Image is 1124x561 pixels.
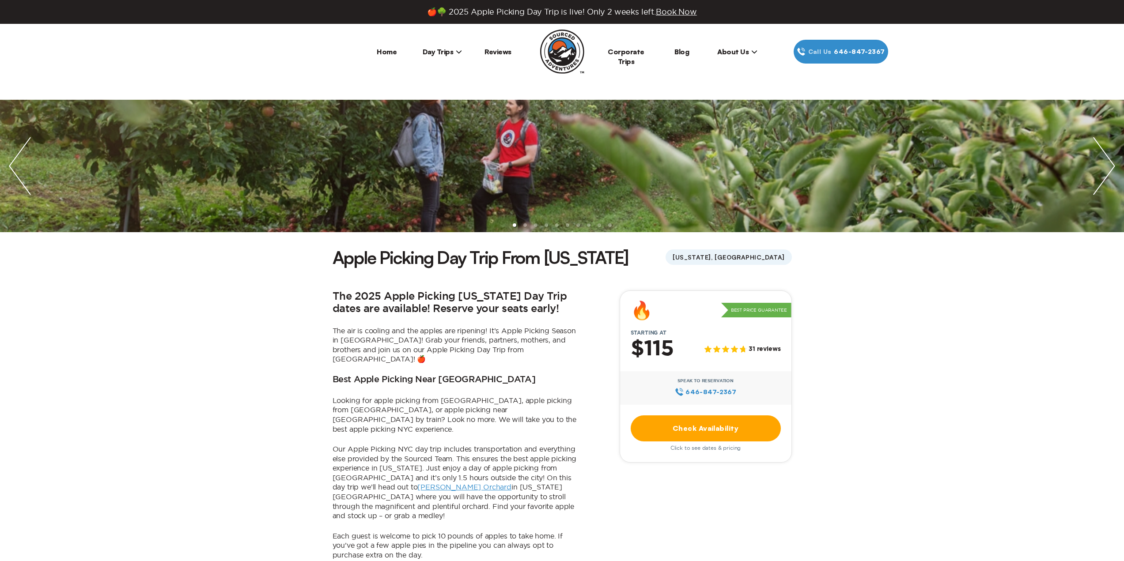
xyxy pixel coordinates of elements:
[333,531,580,560] p: Each guest is welcome to pick 10 pounds of apples to take home. If you’ve got a few apple pies in...
[670,445,741,451] span: Click to see dates & pricing
[333,290,580,316] h2: The 2025 Apple Picking [US_STATE] Day Trip dates are available! Reserve your seats early!
[677,378,734,384] span: Speak to Reservation
[566,223,569,227] li: slide item 6
[675,387,736,397] a: 646‍-847‍-2367
[721,303,791,318] p: Best Price Guarantee
[794,40,888,64] a: Call Us646‍-847‍-2367
[333,326,580,364] p: The air is cooling and the apples are ripening! It’s Apple Picking Season in [GEOGRAPHIC_DATA]! G...
[806,47,834,56] span: Call Us
[656,8,697,16] span: Book Now
[666,249,791,265] span: [US_STATE], [GEOGRAPHIC_DATA]
[333,245,629,269] h1: Apple Picking Day Trip From [US_STATE]
[834,47,885,56] span: 646‍-847‍-2367
[717,47,757,56] span: About Us
[631,338,674,361] h2: $115
[631,415,781,441] a: Check Availability
[631,301,653,319] div: 🔥
[377,47,397,56] a: Home
[587,223,590,227] li: slide item 8
[333,396,580,434] p: Looking for apple picking from [GEOGRAPHIC_DATA], apple picking from [GEOGRAPHIC_DATA], or apple ...
[423,47,462,56] span: Day Trips
[333,444,580,521] p: Our Apple Picking NYC day trip includes transportation and everything else provided by the Source...
[417,483,511,491] a: [PERSON_NAME] Orchard
[608,47,644,66] a: Corporate Trips
[749,346,780,353] span: 31 reviews
[545,223,548,227] li: slide item 4
[540,30,584,74] img: Sourced Adventures company logo
[576,223,580,227] li: slide item 7
[1084,100,1124,232] img: next slide / item
[427,7,696,17] span: 🍎🌳 2025 Apple Picking Day Trip is live! Only 2 weeks left.
[555,223,559,227] li: slide item 5
[484,47,511,56] a: Reviews
[513,223,516,227] li: slide item 1
[523,223,527,227] li: slide item 2
[674,47,689,56] a: Blog
[598,223,601,227] li: slide item 9
[620,330,677,336] span: Starting at
[608,223,612,227] li: slide item 10
[534,223,537,227] li: slide item 3
[685,387,736,397] span: 646‍-847‍-2367
[333,375,536,385] h3: Best Apple Picking Near [GEOGRAPHIC_DATA]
